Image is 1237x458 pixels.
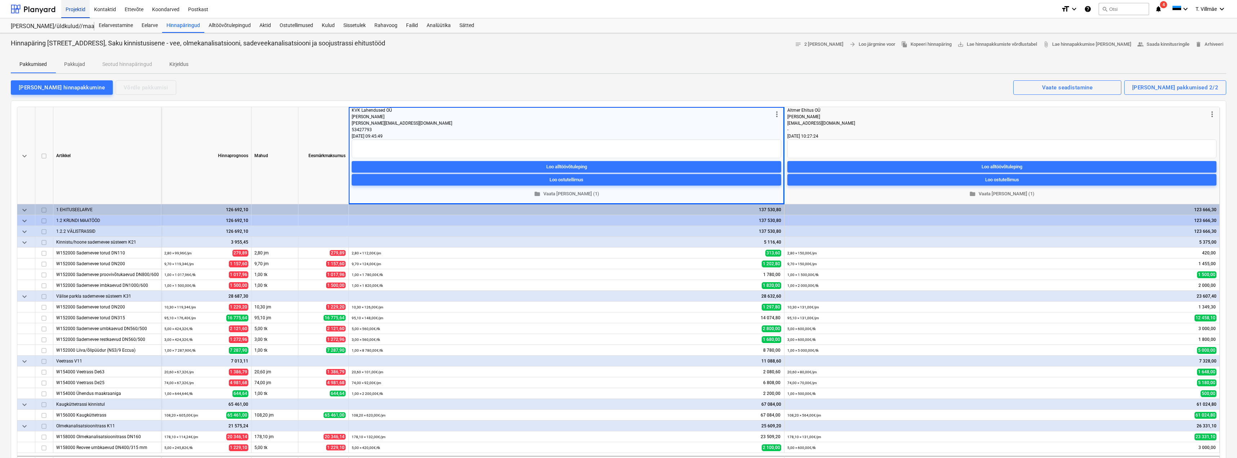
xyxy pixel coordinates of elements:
[787,338,816,342] small: 3,00 × 600,00€ / tk
[252,248,298,258] div: 2,80 jm
[849,40,895,49] span: Loo järgmine voor
[137,18,162,33] a: Eelarve
[402,18,422,33] a: Failid
[56,442,158,453] div: W158000 Reovee umbkaevud DN400/315 mm
[330,391,346,396] span: 644,64
[787,262,817,266] small: 9,70 × 150,00€ / jm
[326,369,346,375] span: 1 386,79
[762,261,781,267] span: 1 202,80
[164,446,193,450] small: 5,00 × 245,82€ / tk
[169,61,188,68] p: Kirjeldus
[370,18,402,33] div: Rahavoog
[1192,39,1226,50] button: Arhiveeri
[846,39,898,50] button: Loo järgmine voor
[164,316,196,320] small: 95,10 × 176,40€ / jm
[787,446,816,450] small: 5,00 × 600,00€ / tk
[252,431,298,442] div: 178,10 jm
[787,413,821,417] small: 108,20 × 564,00€ / jm
[352,370,383,374] small: 20,60 × 101,00€ / jm
[1201,423,1237,458] iframe: Chat Widget
[229,325,248,332] span: 2 121,60
[955,39,1040,50] a: Lae hinnapakkumiste võrdlustabel
[787,114,1208,120] div: [PERSON_NAME]
[164,215,248,226] div: 126 692,10
[352,204,781,215] div: 137 530,80
[20,227,29,236] span: keyboard_arrow_down
[773,110,781,119] span: more_vert
[164,226,248,237] div: 126 692,10
[326,445,346,450] span: 1 229,10
[1198,337,1216,343] span: 1 800,00
[164,338,193,342] small: 3,00 × 424,32€ / tk
[326,326,346,332] span: 2 121,60
[56,280,158,290] div: W152000 Sademevee imbkaevud DN1000/600
[56,204,158,215] div: 1 EHITUSEELARVE
[422,18,455,33] div: Analüütika
[56,366,158,377] div: W154000 Veetrass De63
[232,390,248,397] span: 644,64
[1124,80,1226,95] button: [PERSON_NAME] pakkumised 2/2
[787,327,816,331] small: 5,00 × 600,00€ / tk
[326,347,346,353] span: 7 287,90
[1201,250,1216,256] span: 420,00
[164,284,196,288] small: 1,00 × 1 500,00€ / tk
[1137,40,1189,49] span: Saada kinnitusringile
[164,327,193,331] small: 5,00 × 424,32€ / tk
[1043,40,1131,49] span: Lae hinnapakkumise [PERSON_NAME]
[164,251,192,255] small: 2,80 × 99,96€ / jm
[252,258,298,269] div: 9,70 jm
[20,152,29,160] span: keyboard_arrow_down
[56,215,158,226] div: 1.2 KRUNDI MAATÖÖD
[164,435,198,439] small: 178,10 × 114,24€ / jm
[352,226,781,237] div: 137 530,80
[957,41,964,48] span: save_alt
[164,399,248,410] div: 65 461,00
[252,410,298,421] div: 108,20 jm
[229,336,248,343] span: 1 272,96
[317,18,339,33] a: Kulud
[56,258,158,269] div: W152000 Sademevee torud DN200
[849,41,856,48] span: arrow_forward
[229,282,248,289] span: 1 500,00
[229,369,248,375] span: 1 386,79
[352,356,781,366] div: 11 088,60
[255,18,275,33] a: Aktid
[339,18,370,33] a: Sissetulek
[56,226,158,236] div: 1.2.2 VÄLISTRASSID
[19,61,47,68] p: Pakkumised
[229,271,248,278] span: 1 017,96
[94,18,137,33] a: Eelarvestamine
[1194,433,1216,440] span: 23 331,10
[1132,83,1218,92] div: [PERSON_NAME] pakkumised 2/2
[1198,261,1216,267] span: 1 455,00
[1194,412,1216,419] span: 61 024,80
[1099,3,1149,15] button: Otsi
[164,262,194,266] small: 9,70 × 119,34€ / jm
[762,347,781,353] span: 8 780,00
[252,442,298,453] div: 5,00 tk
[762,380,781,386] span: 6 808,00
[792,39,846,50] button: 2 [PERSON_NAME]
[352,188,781,200] button: Vaata [PERSON_NAME] (1)
[760,434,781,440] span: 23 509,20
[324,315,346,321] span: 16 775,64
[11,39,385,48] p: Hinnapäring [STREET_ADDRESS], Saku kinnistusisene - vee, olmekanalisatsiooni, sadeveekanalisatsio...
[19,83,105,92] div: [PERSON_NAME] hinnapakkumine
[787,226,1216,237] div: 123 666,30
[1198,304,1216,310] span: 1 349,30
[546,163,587,171] div: Loo alltöövõtuleping
[352,338,380,342] small: 3,00 × 560,00€ / tk
[787,381,817,385] small: 74,00 × 70,00€ / jm
[760,315,781,321] span: 14 074,80
[20,422,29,431] span: keyboard_arrow_down
[56,356,158,366] div: Veetrass V11
[275,18,317,33] a: Ostutellimused
[161,107,252,204] div: Hinnaprognoos
[762,336,781,343] span: 1 680,00
[252,280,298,291] div: 1,00 tk
[164,356,248,366] div: 7 013,11
[534,191,540,197] span: folder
